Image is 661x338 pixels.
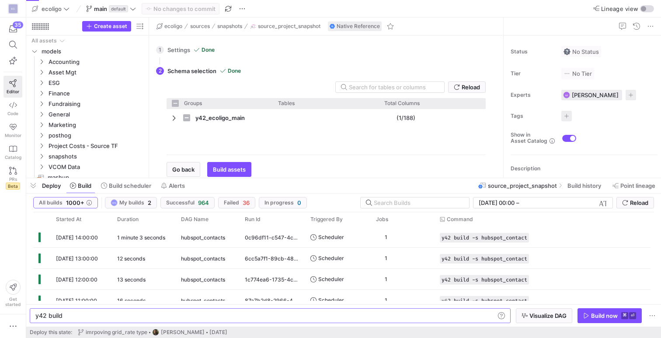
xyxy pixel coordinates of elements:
[30,77,145,88] div: Press SPACE to select this row.
[3,120,22,141] a: Monitor
[49,109,144,120] span: General
[49,130,144,141] span: posthog
[66,178,95,193] button: Build
[111,199,118,206] div: YPS
[385,227,387,247] div: 1
[188,21,212,32] button: sources
[3,21,22,37] button: 35
[384,100,420,106] span: Total Columns
[30,120,145,130] div: Press SPACE to select this row.
[442,235,527,241] span: y42 build -s hubspot_contact
[30,141,145,151] div: Press SPACE to select this row.
[601,5,638,12] span: Lineage view
[31,38,57,44] div: All assets
[30,88,145,99] div: Press SPACE to select this row.
[488,182,557,189] span: source_project_snapshot
[318,248,344,268] span: Scheduler
[49,120,144,130] span: Marketing
[5,133,21,138] span: Monitor
[94,23,127,29] span: Create asset
[374,199,462,206] input: Search Builds
[39,200,63,206] span: All builds
[561,68,594,79] button: No tierNo Tier
[278,100,295,106] span: Tables
[7,111,18,116] span: Code
[30,3,72,14] button: ecoligo
[167,109,485,127] div: Press SPACE to select this row.
[3,76,22,98] a: Editor
[167,162,200,177] button: Go back
[190,23,210,29] span: sources
[66,199,84,206] span: 1000+
[117,234,165,241] y42-duration: 1 minute 3 seconds
[169,182,185,189] span: Alerts
[209,329,227,335] span: [DATE]
[213,166,246,173] span: Build assets
[479,199,515,206] input: Start datetime
[49,141,144,151] span: Project Costs - Source TF
[248,21,323,32] button: source_project_snapshot
[564,48,599,55] span: No Status
[49,162,144,172] span: VCOM Data
[181,248,225,269] span: hubspot_contacts
[240,248,305,268] div: 6cc5a7f1-89cb-4809-887c-2dbf9b26db18
[105,197,157,208] button: YPSMy builds2
[160,197,215,208] button: Successful964
[207,162,251,177] button: Build assets
[42,46,144,56] span: models
[3,163,22,193] a: PRsBeta
[49,57,144,67] span: Accounting
[511,165,658,172] p: Description
[119,200,144,206] span: My builds
[30,172,145,183] a: mashup​​​​​​​​​​
[521,199,578,206] input: End datetime
[82,21,131,32] button: Create asset
[30,109,145,120] div: Press SPACE to select this row.
[385,290,387,310] div: 1
[30,130,145,141] div: Press SPACE to select this row.
[516,199,519,206] span: –
[620,182,655,189] span: Point lineage
[511,49,554,55] span: Status
[181,269,225,290] span: hubspot_contacts
[30,151,145,162] div: Press SPACE to select this row.
[442,277,527,283] span: y42 build -s hubspot_contact
[42,5,62,12] span: ecoligo
[447,216,473,222] span: Command
[13,21,23,28] div: 35
[35,312,63,319] span: y42 build
[561,46,601,57] button: No statusNo Status
[30,162,145,172] div: Press SPACE to select this row.
[78,182,91,189] span: Build
[30,99,145,109] div: Press SPACE to select this row.
[397,114,415,121] y42-import-column-renderer: (1/188)
[198,199,209,206] span: 964
[442,256,527,262] span: y42 build -s hubspot_contact
[516,308,572,323] button: Visualize DAG
[215,21,244,32] button: snapshots
[6,183,20,190] span: Beta
[195,109,245,127] span: y42_ecoligo_main
[330,24,335,29] img: undefined
[442,298,527,304] span: y42 build -s hubspot_contact
[84,3,138,14] button: maindefault
[630,199,648,206] span: Reload
[385,269,387,289] div: 1
[56,276,97,283] span: [DATE] 12:00:00
[9,176,17,182] span: PRs
[97,178,155,193] button: Build scheduler
[42,182,61,189] span: Deploy
[30,67,145,77] div: Press SPACE to select this row.
[181,227,225,248] span: hubspot_contacts
[161,329,205,335] span: [PERSON_NAME]
[3,141,22,163] a: Catalog
[49,151,144,162] span: snapshots
[240,290,305,310] div: 87a7b2d8-2966-4906-ad8b-6f93086f465a
[164,23,182,29] span: ecoligo
[172,166,195,173] span: Go back
[258,23,320,29] span: source_project_snapshot
[30,46,145,56] div: Press SPACE to select this row.
[621,312,628,319] kbd: ⌘
[9,4,17,13] div: EG
[240,269,305,289] div: 1c774ea6-1735-4cbd-809a-c763dc0a0567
